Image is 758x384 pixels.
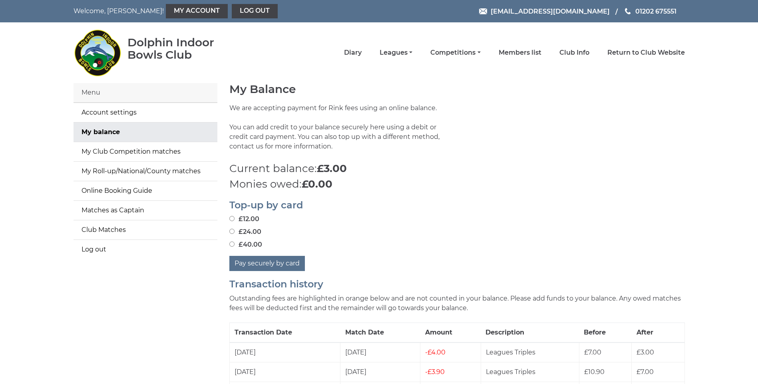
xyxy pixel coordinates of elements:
span: £3.90 [425,368,445,376]
td: [DATE] [340,362,420,382]
strong: £0.00 [302,178,332,190]
input: £24.00 [229,229,235,234]
th: After [632,323,684,342]
a: Members list [499,48,541,57]
h2: Top-up by card [229,200,685,210]
a: Log out [74,240,217,259]
span: [EMAIL_ADDRESS][DOMAIN_NAME] [491,7,610,15]
p: Current balance: [229,161,685,176]
a: Online Booking Guide [74,181,217,200]
a: Matches as Captain [74,201,217,220]
span: 01202 675551 [635,7,676,15]
a: Email [EMAIL_ADDRESS][DOMAIN_NAME] [479,6,610,16]
span: £10.90 [584,368,605,376]
a: My Account [166,4,228,18]
a: Club Matches [74,220,217,240]
span: £4.00 [425,348,446,356]
td: Leagues Triples [481,362,579,382]
a: Club Info [559,48,589,57]
p: We are accepting payment for Rink fees using an online balance. You can add credit to your balanc... [229,103,451,161]
td: [DATE] [340,342,420,362]
td: [DATE] [229,342,340,362]
strong: £3.00 [317,162,347,175]
input: £12.00 [229,216,235,221]
label: £24.00 [229,227,261,237]
a: Phone us 01202 675551 [624,6,676,16]
label: £12.00 [229,214,259,224]
a: Diary [344,48,362,57]
a: Account settings [74,103,217,122]
img: Dolphin Indoor Bowls Club [74,25,121,81]
a: My balance [74,123,217,142]
a: Log out [232,4,278,18]
th: Transaction Date [229,323,340,342]
div: Menu [74,83,217,103]
nav: Welcome, [PERSON_NAME]! [74,4,321,18]
p: Outstanding fees are highlighted in orange below and are not counted in your balance. Please add ... [229,294,685,313]
a: My Roll-up/National/County matches [74,162,217,181]
th: Match Date [340,323,420,342]
th: Description [481,323,579,342]
span: £7.00 [637,368,654,376]
td: [DATE] [229,362,340,382]
th: Before [579,323,632,342]
img: Phone us [625,8,631,14]
span: £7.00 [584,348,601,356]
a: Leagues [380,48,412,57]
th: Amount [420,323,481,342]
button: Pay securely by card [229,256,305,271]
input: £40.00 [229,241,235,247]
a: My Club Competition matches [74,142,217,161]
div: Dolphin Indoor Bowls Club [127,36,240,61]
h2: Transaction history [229,279,685,289]
a: Competitions [430,48,480,57]
img: Email [479,8,487,14]
a: Return to Club Website [607,48,685,57]
label: £40.00 [229,240,262,249]
h1: My Balance [229,83,685,95]
span: £3.00 [637,348,654,356]
p: Monies owed: [229,176,685,192]
td: Leagues Triples [481,342,579,362]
